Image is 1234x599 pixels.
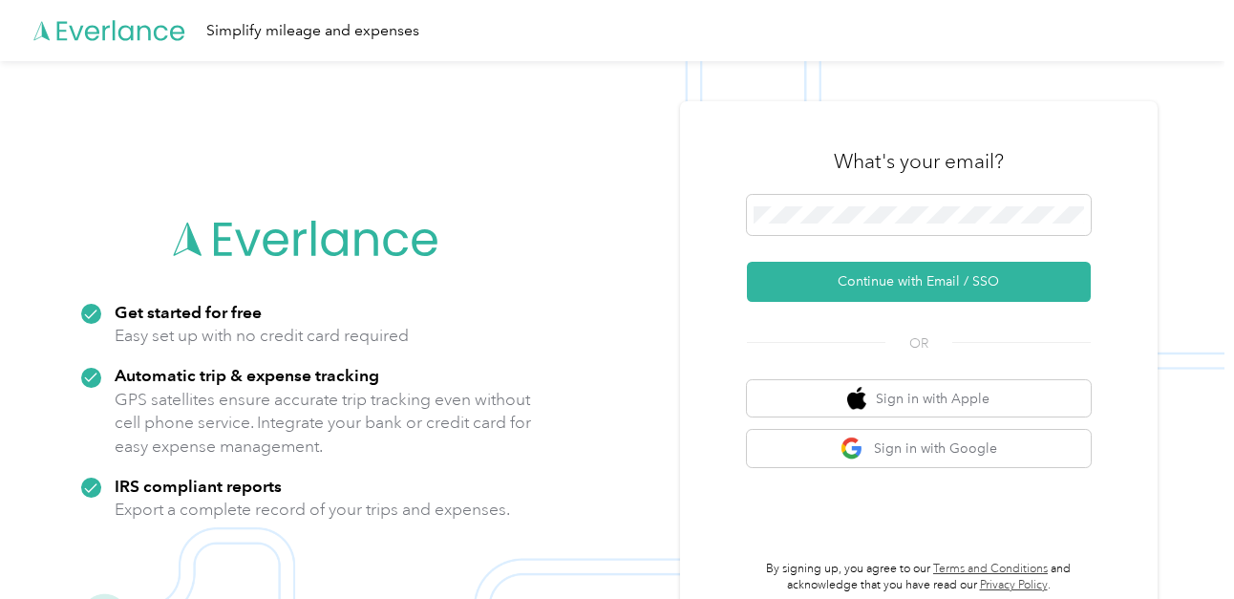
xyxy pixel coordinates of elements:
button: Continue with Email / SSO [747,262,1091,302]
p: GPS satellites ensure accurate trip tracking even without cell phone service. Integrate your bank... [115,388,532,459]
button: google logoSign in with Google [747,430,1091,467]
span: OR [885,333,952,353]
a: Privacy Policy [980,578,1048,592]
h3: What's your email? [834,148,1004,175]
a: Terms and Conditions [933,562,1048,576]
p: By signing up, you agree to our and acknowledge that you have read our . [747,561,1091,594]
button: apple logoSign in with Apple [747,380,1091,417]
strong: Get started for free [115,302,262,322]
img: google logo [840,437,864,460]
p: Export a complete record of your trips and expenses. [115,498,510,522]
div: Simplify mileage and expenses [206,19,419,43]
strong: Automatic trip & expense tracking [115,365,379,385]
p: Easy set up with no credit card required [115,324,409,348]
strong: IRS compliant reports [115,476,282,496]
img: apple logo [847,387,866,411]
